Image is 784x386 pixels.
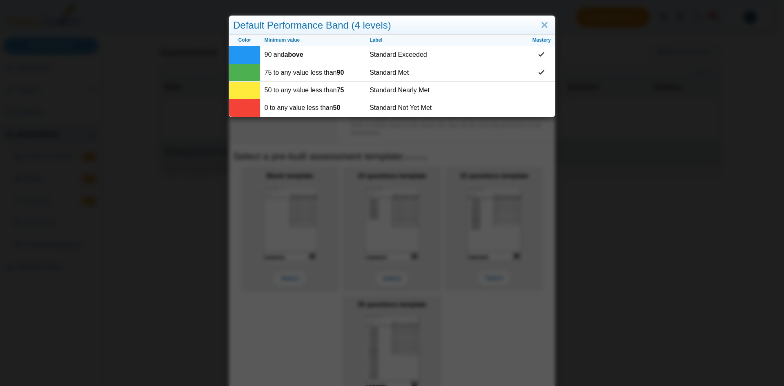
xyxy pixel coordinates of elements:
[229,16,555,35] div: Default Performance Band (4 levels)
[260,35,365,46] th: Minimum value
[260,82,365,99] td: 50 to any value less than
[538,18,551,32] a: Close
[229,35,260,46] th: Color
[365,82,528,99] td: Standard Nearly Met
[365,64,528,82] td: Standard Met
[337,69,344,76] b: 90
[260,46,365,64] td: 90 and
[365,99,528,116] td: Standard Not Yet Met
[365,35,528,46] th: Label
[365,46,528,64] td: Standard Exceeded
[333,104,341,111] b: 50
[528,35,555,46] th: Mastery
[260,99,365,116] td: 0 to any value less than
[260,64,365,82] td: 75 to any value less than
[284,51,303,58] b: above
[337,87,344,94] b: 75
